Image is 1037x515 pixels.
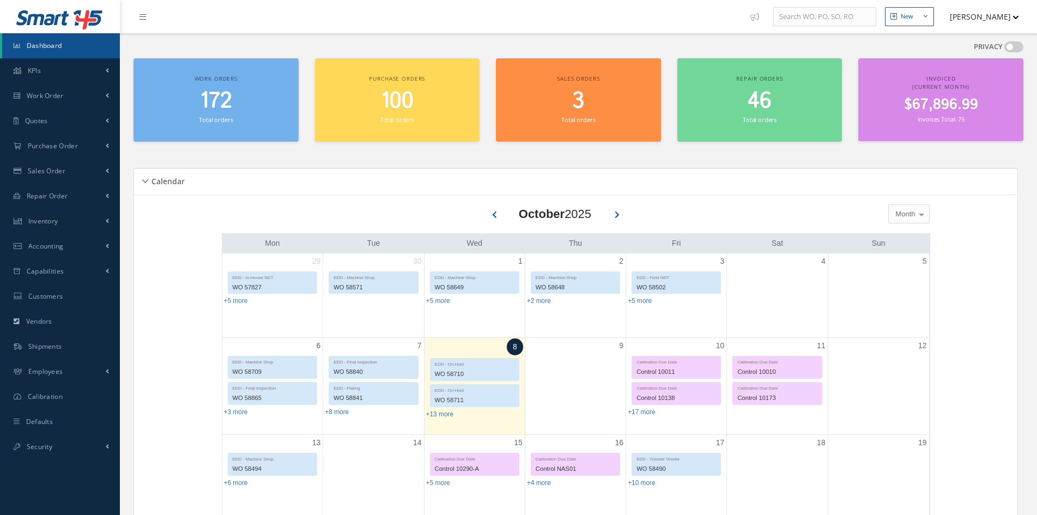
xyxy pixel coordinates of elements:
a: Wednesday [464,237,484,250]
div: Control 10173 [733,392,821,404]
b: October [519,207,565,221]
div: Calibration Due Date [632,356,720,366]
a: Show 5 more events [426,297,450,305]
span: Work Order [27,91,64,100]
span: Inventory [28,216,58,226]
div: WO 58710 [430,368,519,380]
a: Show 10 more events [628,479,656,487]
a: Tuesday [365,237,383,250]
span: 172 [200,86,232,117]
div: Calibration Due Date [733,383,821,392]
a: October 5, 2025 [920,253,929,269]
span: 46 [748,86,772,117]
div: WO 58709 [228,366,317,378]
a: October 4, 2025 [819,253,828,269]
div: WO 58490 [632,463,720,475]
div: Calibration Due Date [430,453,519,463]
a: Friday [670,237,683,250]
div: EDD - Machine Shop [329,272,417,281]
a: September 29, 2025 [310,253,323,269]
span: Vendors [26,317,52,326]
td: October 7, 2025 [323,337,424,435]
a: October 10, 2025 [714,338,727,354]
label: PRIVACY [974,41,1003,52]
input: Search WO, PO, SO, RO [773,7,876,27]
span: $67,896.99 [904,94,978,116]
td: September 29, 2025 [222,253,323,338]
div: WO 57827 [228,281,317,294]
div: EDD - Field NDT [632,272,720,281]
small: Total orders [561,116,595,124]
div: WO 58840 [329,366,417,378]
span: Work orders [195,75,238,82]
td: October 12, 2025 [828,337,929,435]
a: October 3, 2025 [718,253,727,269]
div: EDD - In-House NDT [228,272,317,281]
a: Show 8 more events [325,408,349,416]
div: EDD - Final Inspection [228,383,317,392]
span: Sales Order [28,166,65,175]
span: Employees [28,367,63,376]
div: Control 10011 [632,366,720,378]
a: Show 6 more events [224,479,248,487]
a: September 30, 2025 [411,253,424,269]
span: Sales orders [557,75,599,82]
div: WO 58494 [228,463,317,475]
span: (Current Month) [912,83,969,90]
td: October 8, 2025 [424,337,525,435]
div: EDD - Final Inspection [329,356,417,366]
span: Purchase orders [369,75,425,82]
div: WO 58841 [329,392,417,404]
td: October 6, 2025 [222,337,323,435]
a: Show 2 more events [527,297,551,305]
h5: Calendar [148,173,185,186]
span: Dashboard [27,41,62,50]
span: Customers [28,292,63,301]
a: Sunday [870,237,888,250]
a: Monday [263,237,282,250]
a: Work orders 172 Total orders [134,58,299,142]
a: October 9, 2025 [617,338,626,354]
div: EDD - Machine Shop [228,356,317,366]
span: Calibration [28,392,63,401]
span: Security [27,442,52,451]
a: October 16, 2025 [613,435,626,451]
a: Purchase orders 100 Total orders [315,58,480,142]
a: Show 4 more events [527,479,551,487]
span: Purchase Order [28,141,78,150]
button: New [885,7,934,26]
div: WO 58648 [531,281,620,294]
td: October 9, 2025 [525,337,626,435]
small: Total orders [743,116,777,124]
a: Show 5 more events [628,297,652,305]
span: Capabilities [27,266,64,276]
div: New [901,12,913,21]
div: EDD - Outside Vendor [632,453,720,463]
div: Control 10290-A [430,463,519,475]
a: Sales orders 3 Total orders [496,58,661,142]
span: Repair Order [27,191,68,201]
a: October 14, 2025 [411,435,424,451]
a: Show 17 more events [628,408,656,416]
td: September 30, 2025 [323,253,424,338]
a: October 1, 2025 [516,253,525,269]
div: Control NAS01 [531,463,620,475]
a: October 12, 2025 [916,338,929,354]
small: Invoices Total: 75 [918,115,965,123]
div: WO 58571 [329,281,417,294]
div: Calibration Due Date [632,383,720,392]
div: Calibration Due Date [733,356,821,366]
a: October 2, 2025 [617,253,626,269]
span: Accounting [28,241,64,251]
div: EDD - On Hold [430,359,519,368]
span: KPIs [28,66,41,75]
td: October 3, 2025 [626,253,727,338]
a: Repair orders 46 Total orders [677,58,842,142]
td: October 11, 2025 [727,337,828,435]
a: October 7, 2025 [415,338,424,354]
div: WO 58711 [430,394,519,407]
span: 3 [572,86,584,117]
a: Thursday [567,237,584,250]
a: Show 5 more events [426,479,450,487]
div: EDD - Machine Shop [430,272,519,281]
